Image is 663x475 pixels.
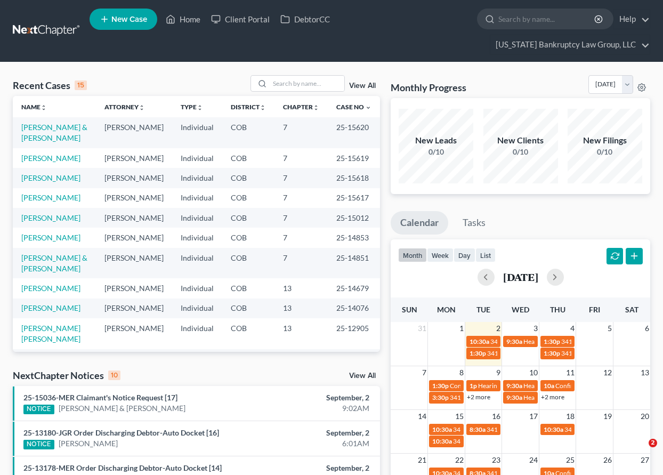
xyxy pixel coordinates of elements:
td: COB [222,117,274,148]
span: 341(a) meeting for [PERSON_NAME] [490,337,593,345]
span: 26 [602,454,613,466]
span: Sat [625,305,638,314]
td: Individual [172,228,222,247]
a: [US_STATE] Bankruptcy Law Group, LLC [490,35,650,54]
td: COB [222,318,274,349]
span: 31 [417,322,427,335]
a: Tasks [453,211,495,235]
div: 6:01AM [261,438,369,449]
span: 4 [569,322,576,335]
a: DebtorCC [275,10,335,29]
div: Recent Cases [13,79,87,92]
span: 341(a) meeting for [PERSON_NAME] & [PERSON_NAME] [453,425,612,433]
td: COB [222,208,274,228]
span: Tue [476,305,490,314]
td: Individual [172,148,222,168]
td: 25-14679 [328,278,380,298]
span: 2 [495,322,502,335]
span: Hearing for [PERSON_NAME] & [PERSON_NAME] [523,337,663,345]
td: [PERSON_NAME] [96,168,172,188]
td: 25-15012 [328,208,380,228]
button: month [398,248,427,262]
td: Individual [172,248,222,278]
div: September, 2 [261,428,369,438]
span: 13 [640,366,650,379]
a: [PERSON_NAME] [21,173,80,182]
div: New Leads [399,134,473,147]
div: NOTICE [23,440,54,449]
div: New Clients [483,134,558,147]
a: Case No expand_more [336,103,371,111]
div: 0/10 [399,147,473,157]
span: 10a [544,382,554,390]
a: [PERSON_NAME] [59,438,118,449]
td: [PERSON_NAME] [96,117,172,148]
input: Search by name... [270,76,344,91]
span: Fri [589,305,600,314]
span: 341(a) meeting for [PERSON_NAME] [453,437,556,445]
span: 341(a) meeting for [PERSON_NAME] & [PERSON_NAME] [487,425,646,433]
a: View All [349,372,376,380]
i: unfold_more [197,104,203,111]
span: 6 [644,322,650,335]
div: 0/10 [483,147,558,157]
td: [PERSON_NAME] [96,188,172,208]
span: 10:30a [432,437,452,445]
td: 7 [274,148,328,168]
span: 2 [649,439,657,447]
span: 25 [565,454,576,466]
td: [PERSON_NAME] [96,248,172,278]
td: Individual [172,117,222,148]
a: [PERSON_NAME] & [PERSON_NAME] [21,253,87,273]
span: Hearing for [PERSON_NAME] [478,382,561,390]
span: 8:30a [470,425,486,433]
span: 10:30a [544,425,563,433]
td: [PERSON_NAME] [96,278,172,298]
a: [PERSON_NAME] [21,303,80,312]
span: 1p [470,382,477,390]
span: 1:30p [544,349,560,357]
span: 20 [640,410,650,423]
a: [PERSON_NAME] [21,154,80,163]
td: Individual [172,188,222,208]
a: +2 more [467,393,490,401]
td: [PERSON_NAME] [96,299,172,318]
td: Individual [172,168,222,188]
span: 1:30p [544,337,560,345]
a: View All [349,82,376,90]
div: NOTICE [23,405,54,414]
td: COB [222,168,274,188]
span: 18 [565,410,576,423]
span: New Case [111,15,147,23]
span: Mon [437,305,456,314]
td: COB [222,349,274,380]
td: [PERSON_NAME] [96,349,172,380]
span: 16 [491,410,502,423]
a: [PERSON_NAME] [PERSON_NAME] [21,324,80,343]
a: Home [160,10,206,29]
span: 9:30a [506,382,522,390]
span: 12 [602,366,613,379]
span: 21 [417,454,427,466]
div: September, 2 [261,392,369,403]
td: COB [222,148,274,168]
span: Thu [550,305,565,314]
span: Wed [512,305,529,314]
td: 7 [274,168,328,188]
td: [PERSON_NAME] [96,208,172,228]
a: [PERSON_NAME] & [PERSON_NAME] [21,123,87,142]
span: 17 [528,410,539,423]
div: 15 [75,80,87,90]
span: 24 [528,454,539,466]
div: September, 2 [261,463,369,473]
a: Typeunfold_more [181,103,203,111]
h2: [DATE] [503,271,538,283]
td: Individual [172,299,222,318]
a: [PERSON_NAME] [21,193,80,202]
span: 1:30p [470,349,486,357]
td: [PERSON_NAME] [96,148,172,168]
i: unfold_more [139,104,145,111]
td: 25-15619 [328,148,380,168]
a: Calendar [391,211,448,235]
td: 13 [274,278,328,298]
